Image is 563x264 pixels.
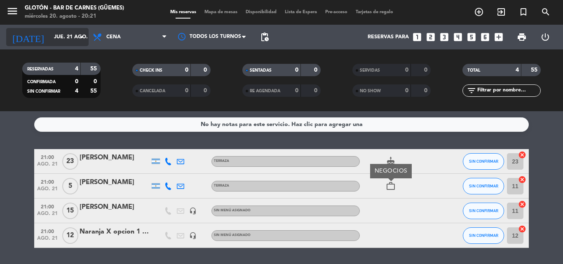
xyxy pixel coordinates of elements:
i: filter_list [467,86,476,96]
i: cancel [518,200,526,208]
i: turned_in_not [518,7,528,17]
button: SIN CONFIRMAR [463,178,504,194]
span: Lista de Espera [281,10,321,14]
strong: 0 [405,67,408,73]
span: NO SHOW [360,89,381,93]
span: 5 [62,178,78,194]
div: [PERSON_NAME] [80,152,150,163]
span: SIN CONFIRMAR [469,184,498,188]
span: RESERVADAS [27,67,54,71]
strong: 0 [185,67,188,73]
span: Sin menú asignado [214,234,251,237]
strong: 4 [75,88,78,94]
strong: 0 [185,88,188,93]
span: CONFIRMADA [27,80,56,84]
div: NEGOCIOS [370,164,412,178]
strong: 0 [204,67,209,73]
i: looks_one [412,32,422,42]
span: CANCELADA [140,89,165,93]
i: looks_two [425,32,436,42]
strong: 4 [516,67,519,73]
strong: 0 [424,67,429,73]
strong: 0 [295,88,298,93]
strong: 55 [531,67,539,73]
div: miércoles 20. agosto - 20:21 [25,12,124,21]
span: SIN CONFIRMAR [27,89,60,93]
div: Glotón - Bar de Carnes (Güemes) [25,4,124,12]
button: SIN CONFIRMAR [463,153,504,170]
i: looks_3 [439,32,450,42]
span: 12 [62,227,78,244]
input: Filtrar por nombre... [476,86,540,95]
strong: 0 [204,88,209,93]
span: SIN CONFIRMAR [469,208,498,213]
span: 23 [62,153,78,170]
span: ago. 21 [37,186,58,196]
span: CHECK INS [140,68,162,72]
i: add_circle_outline [474,7,484,17]
span: 15 [62,203,78,219]
strong: 0 [314,88,319,93]
i: add_box [493,32,504,42]
span: Sin menú asignado [214,209,251,212]
i: headset_mic [189,207,197,215]
strong: 0 [405,88,408,93]
i: work_outline [386,181,396,191]
i: looks_4 [453,32,463,42]
strong: 0 [424,88,429,93]
span: Mis reservas [166,10,200,14]
span: 21:00 [37,201,58,211]
i: headset_mic [189,232,197,239]
span: Mapa de mesas [200,10,242,14]
i: menu [6,5,19,17]
strong: 0 [94,79,99,84]
span: SENTADAS [250,68,272,72]
button: SIN CONFIRMAR [463,227,504,244]
span: 21:00 [37,226,58,236]
strong: 55 [90,88,99,94]
span: ago. 21 [37,236,58,245]
i: looks_6 [480,32,490,42]
i: power_settings_new [540,32,550,42]
span: TERRAZA [214,184,229,187]
span: Pre-acceso [321,10,352,14]
span: SIN CONFIRMAR [469,159,498,164]
i: search [541,7,551,17]
i: cancel [518,225,526,233]
span: SERVIDAS [360,68,380,72]
div: No hay notas para este servicio. Haz clic para agregar una [201,120,363,129]
span: print [517,32,527,42]
span: ago. 21 [37,211,58,220]
span: Cena [106,34,121,40]
span: 21:00 [37,152,58,161]
i: cancel [518,151,526,159]
button: menu [6,5,19,20]
i: [DATE] [6,28,50,46]
strong: 55 [90,66,99,72]
span: SIN CONFIRMAR [469,233,498,238]
div: LOG OUT [533,25,557,49]
i: arrow_drop_down [77,32,87,42]
strong: 0 [295,67,298,73]
strong: 4 [75,66,78,72]
i: exit_to_app [496,7,506,17]
strong: 0 [75,79,78,84]
button: SIN CONFIRMAR [463,203,504,219]
span: Tarjetas de regalo [352,10,397,14]
div: Naranja X opcion 1 [PERSON_NAME] [80,227,150,237]
div: [PERSON_NAME] [80,202,150,213]
i: cake [386,157,396,166]
div: [PERSON_NAME] [80,177,150,188]
span: TOTAL [467,68,480,72]
i: cancel [518,175,526,184]
span: 21:00 [37,177,58,186]
span: RE AGENDADA [250,89,280,93]
span: ago. 21 [37,161,58,171]
span: pending_actions [260,32,270,42]
span: Reservas para [368,34,409,40]
span: Disponibilidad [242,10,281,14]
strong: 0 [314,67,319,73]
span: TERRAZA [214,159,229,163]
i: looks_5 [466,32,477,42]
